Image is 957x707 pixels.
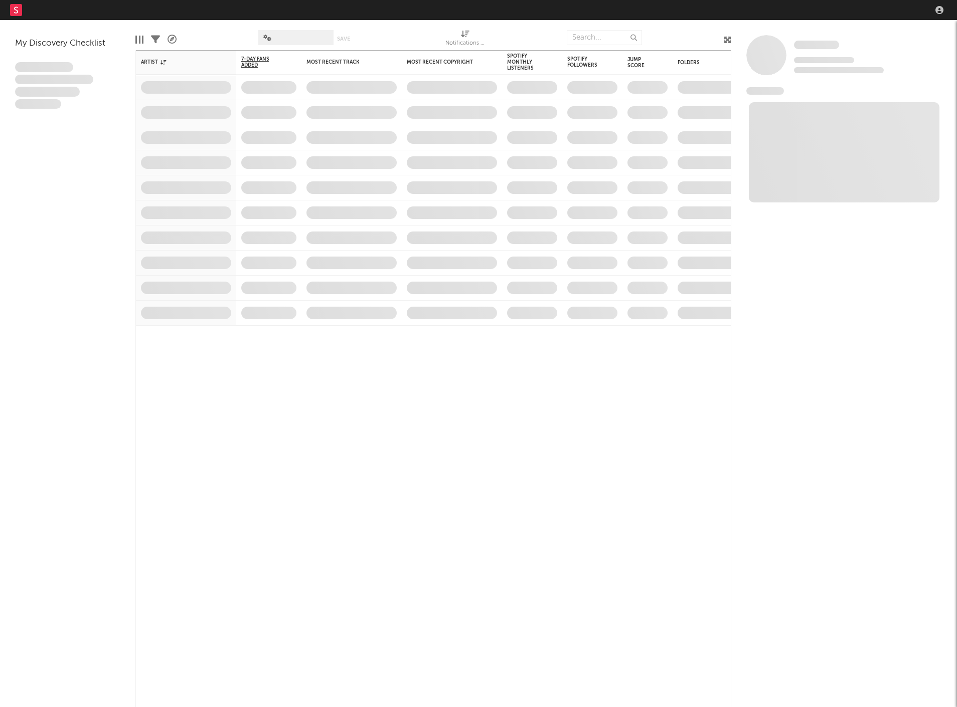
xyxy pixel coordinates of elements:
[15,87,80,97] span: Praesent ac interdum
[241,56,281,68] span: 7-Day Fans Added
[141,59,216,65] div: Artist
[15,99,61,109] span: Aliquam viverra
[135,25,143,54] div: Edit Columns
[15,62,73,72] span: Lorem ipsum dolor
[151,25,160,54] div: Filters
[746,87,784,95] span: News Feed
[627,57,653,69] div: Jump Score
[15,38,120,50] div: My Discovery Checklist
[337,36,350,42] button: Save
[168,25,177,54] div: A&R Pipeline
[567,56,602,68] div: Spotify Followers
[15,75,93,85] span: Integer aliquet in purus et
[794,40,839,50] a: Some Artist
[407,59,482,65] div: Most Recent Copyright
[678,60,753,66] div: Folders
[567,30,642,45] input: Search...
[445,38,486,50] div: Notifications (Artist)
[306,59,382,65] div: Most Recent Track
[445,25,486,54] div: Notifications (Artist)
[507,53,542,71] div: Spotify Monthly Listeners
[794,41,839,49] span: Some Artist
[794,67,884,73] span: 0 fans last week
[794,57,854,63] span: Tracking Since: [DATE]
